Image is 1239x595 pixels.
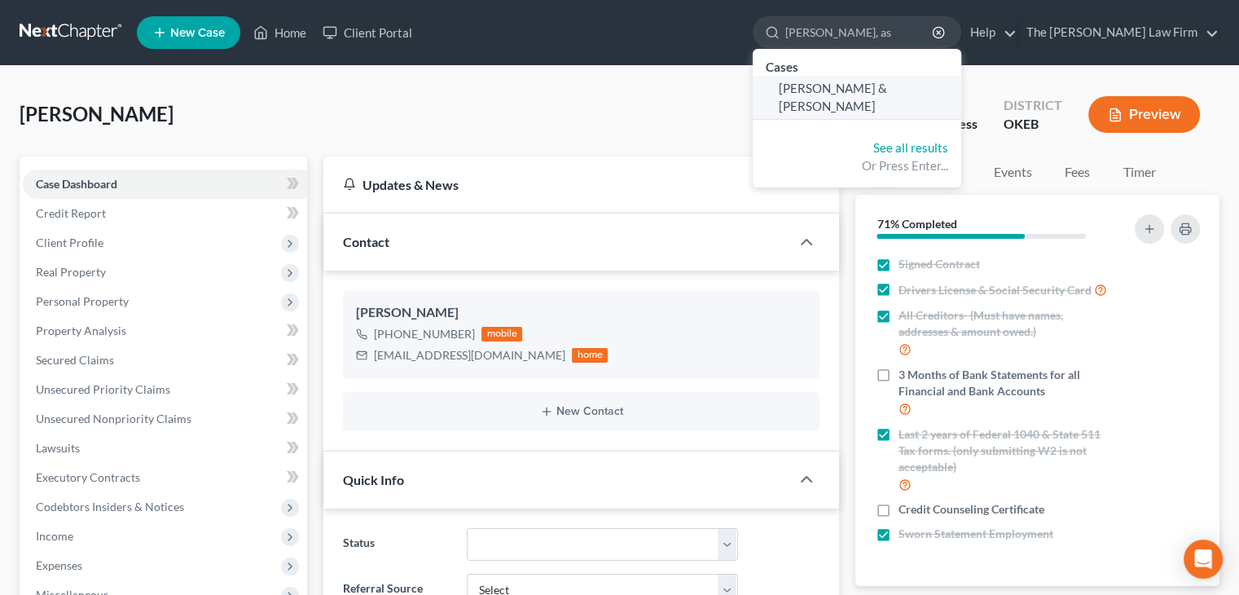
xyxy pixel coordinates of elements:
div: [PERSON_NAME] [356,303,806,323]
span: Executory Contracts [36,470,140,484]
span: Credit Counseling Certificate [898,501,1043,518]
div: Open Intercom Messenger [1184,540,1223,579]
a: Timer [1109,156,1168,188]
span: Sworn Statement Employment [898,526,1052,542]
a: [PERSON_NAME] & [PERSON_NAME] [753,76,961,119]
a: Fees [1051,156,1103,188]
div: mobile [481,327,522,342]
span: Contact [343,234,389,249]
a: Property Analysis [23,316,307,346]
span: Drivers License & Social Security Card [898,282,1091,298]
div: Or Press Enter... [766,157,948,174]
button: Preview [1088,96,1200,133]
div: OKEB [1004,115,1062,134]
span: Case Dashboard [36,177,117,191]
span: [PERSON_NAME] & [PERSON_NAME] [779,81,887,112]
span: Expenses [36,558,82,572]
a: Credit Report [23,199,307,228]
span: Income [36,529,73,543]
a: Events [980,156,1044,188]
span: Unsecured Nonpriority Claims [36,412,191,425]
a: Unsecured Priority Claims [23,375,307,404]
a: Lawsuits [23,434,307,463]
span: Signed Contract [898,256,979,272]
a: The [PERSON_NAME] Law Firm [1018,18,1219,47]
a: Unsecured Nonpriority Claims [23,404,307,434]
span: Property Analysis [36,324,126,337]
a: Client Portal [314,18,420,47]
input: Search by name... [785,17,934,47]
div: [PHONE_NUMBER] [374,326,475,342]
span: Unsecured Priority Claims [36,382,170,396]
span: New Case [170,27,225,39]
a: Help [962,18,1017,47]
label: Status [335,528,458,561]
span: Secured Claims [36,353,114,367]
span: Quick Info [343,472,404,487]
a: Secured Claims [23,346,307,375]
span: 3 Months of Bank Statements for all Financial and Bank Accounts [898,367,1114,399]
span: [PERSON_NAME] [20,102,174,126]
div: Cases [753,55,961,76]
span: Real Property [36,265,106,279]
div: Updates & News [343,176,771,193]
span: Lawsuits [36,441,80,455]
div: [EMAIL_ADDRESS][DOMAIN_NAME] [374,347,565,364]
a: See all results [873,140,948,155]
span: Last 2 years of Federal 1040 & State 511 Tax forms. (only submitting W2 is not acceptable) [898,426,1114,475]
span: Codebtors Insiders & Notices [36,500,184,513]
a: Home [245,18,314,47]
a: Case Dashboard [23,170,307,199]
span: All Creditors- (Must have names, addresses & amount owed.) [898,307,1114,340]
div: home [572,348,608,363]
button: New Contact [356,405,806,418]
div: District [1004,96,1062,115]
span: Personal Property [36,294,129,308]
span: Client Profile [36,236,103,249]
span: Credit Report [36,206,106,220]
strong: 71% Completed [877,217,956,231]
a: Executory Contracts [23,463,307,492]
